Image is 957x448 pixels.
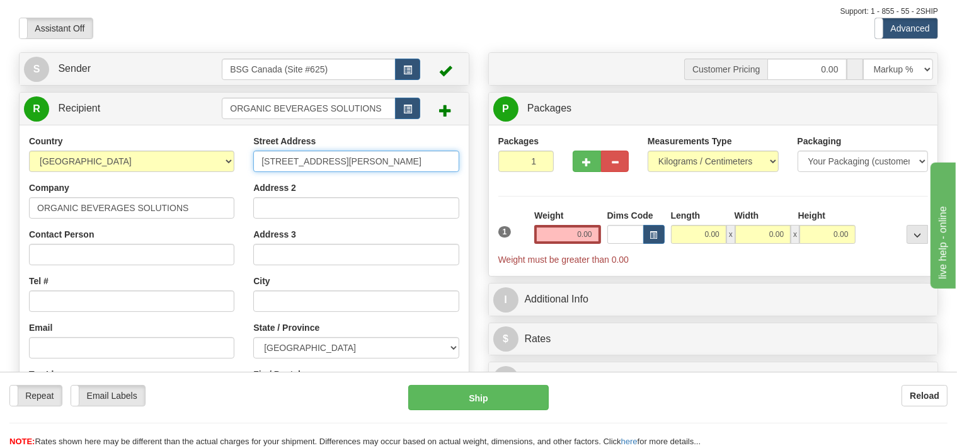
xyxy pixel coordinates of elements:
span: I [493,287,519,313]
label: Measurements Type [648,135,732,147]
a: P Packages [493,96,934,122]
label: Width [735,209,759,222]
span: O [493,366,519,391]
label: State / Province [253,321,319,334]
div: live help - online [9,8,117,23]
span: Customer Pricing [684,59,767,80]
label: Email Labels [71,386,145,406]
span: 1 [498,226,512,238]
b: Reload [910,391,939,401]
span: P [493,96,519,122]
a: IAdditional Info [493,287,934,313]
label: Dims Code [607,209,653,222]
span: R [24,96,49,122]
label: Address 2 [253,181,296,194]
span: Weight must be greater than 0.00 [498,255,629,265]
label: Street Address [253,135,316,147]
button: Ship [408,385,549,410]
label: Tax Id [29,368,54,381]
label: Length [671,209,701,222]
label: Zip / Postal [253,368,301,381]
a: here [621,437,638,446]
a: R Recipient [24,96,200,122]
label: Repeat [10,386,62,406]
label: Advanced [875,18,937,38]
label: Contact Person [29,228,94,241]
button: Reload [902,385,948,406]
input: Recipient Id [222,98,395,119]
label: City [253,275,270,287]
label: Height [798,209,826,222]
a: S Sender [24,56,222,82]
a: $Rates [493,326,934,352]
span: NOTE: [9,437,35,446]
input: Enter a location [253,151,459,172]
label: Country [29,135,63,147]
label: Packages [498,135,539,147]
label: Tel # [29,275,49,287]
div: ... [907,225,928,244]
span: Sender [58,63,91,74]
label: Weight [534,209,563,222]
span: x [726,225,735,244]
a: OShipment Options [493,365,934,391]
span: x [791,225,799,244]
label: Company [29,181,69,194]
label: Email [29,321,52,334]
span: Packages [527,103,571,113]
span: Recipient [58,103,100,113]
iframe: chat widget [928,159,956,288]
span: $ [493,326,519,352]
label: Packaging [798,135,842,147]
label: Assistant Off [20,18,93,38]
input: Sender Id [222,59,395,80]
span: S [24,57,49,82]
label: Address 3 [253,228,296,241]
div: Support: 1 - 855 - 55 - 2SHIP [19,6,938,17]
